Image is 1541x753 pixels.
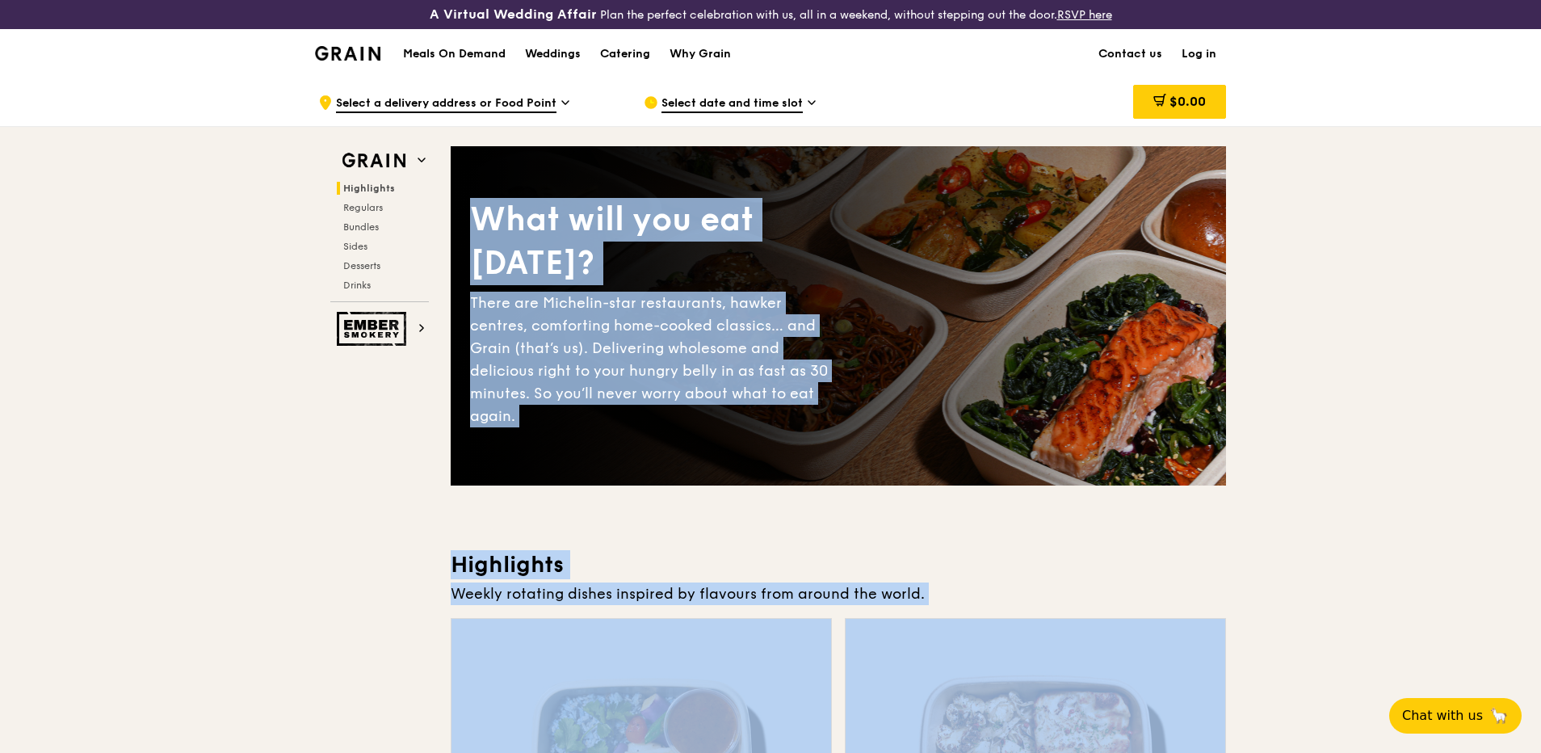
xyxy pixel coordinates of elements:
[1402,706,1483,726] span: Chat with us
[451,583,1226,605] div: Weekly rotating dishes inspired by flavours from around the world.
[1389,698,1522,734] button: Chat with us🦙
[470,292,838,427] div: There are Michelin-star restaurants, hawker centres, comforting home-cooked classics… and Grain (...
[470,198,838,285] div: What will you eat [DATE]?
[670,30,731,78] div: Why Grain
[661,95,803,113] span: Select date and time slot
[403,46,506,62] h1: Meals On Demand
[337,146,411,175] img: Grain web logo
[1169,94,1206,109] span: $0.00
[515,30,590,78] a: Weddings
[430,6,597,23] h3: A Virtual Wedding Affair
[1057,8,1112,22] a: RSVP here
[343,183,395,194] span: Highlights
[337,312,411,346] img: Ember Smokery web logo
[305,6,1236,23] div: Plan the perfect celebration with us, all in a weekend, without stepping out the door.
[343,221,379,233] span: Bundles
[590,30,660,78] a: Catering
[343,202,383,213] span: Regulars
[600,30,650,78] div: Catering
[343,260,380,271] span: Desserts
[1489,706,1509,726] span: 🦙
[336,95,556,113] span: Select a delivery address or Food Point
[343,280,371,291] span: Drinks
[451,550,1226,579] h3: Highlights
[660,30,741,78] a: Why Grain
[315,28,380,77] a: GrainGrain
[525,30,581,78] div: Weddings
[1089,30,1172,78] a: Contact us
[343,241,367,252] span: Sides
[1172,30,1226,78] a: Log in
[315,46,380,61] img: Grain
